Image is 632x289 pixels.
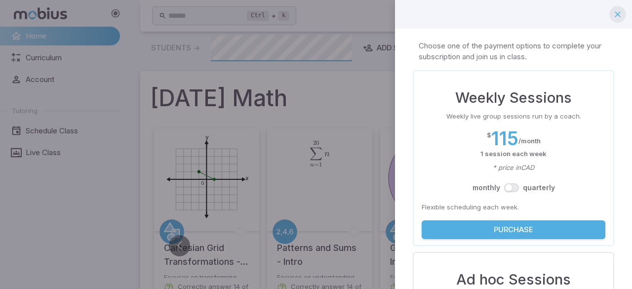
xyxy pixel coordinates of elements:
p: Weekly live group sessions run by a coach. [422,112,605,122]
p: / month [518,136,541,146]
label: quarterly [523,183,555,193]
p: $ [487,130,491,140]
p: * price in CAD [422,163,605,173]
p: Choose one of the payment options to complete your subscription and join us in class. [419,41,608,62]
button: Purchase [422,220,605,239]
p: 1 session each week [422,149,605,159]
p: Flexible scheduling each week. [422,203,519,212]
label: month ly [473,183,500,193]
h3: Weekly Sessions [422,87,605,109]
h2: 115 [491,127,518,149]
